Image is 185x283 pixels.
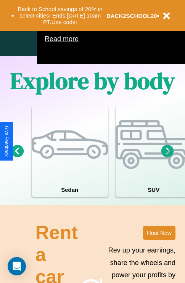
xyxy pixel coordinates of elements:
div: Give Feedback [4,126,9,157]
button: Host Now [143,226,175,240]
h1: Explore by body [10,65,175,96]
b: BACK2SCHOOL20 [106,13,157,19]
button: Back to School savings of 20% in select cities! Ends [DATE] 10am PT.Use code: [14,4,106,27]
h4: Sedan [32,183,108,197]
div: Open Intercom Messenger [8,257,26,275]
